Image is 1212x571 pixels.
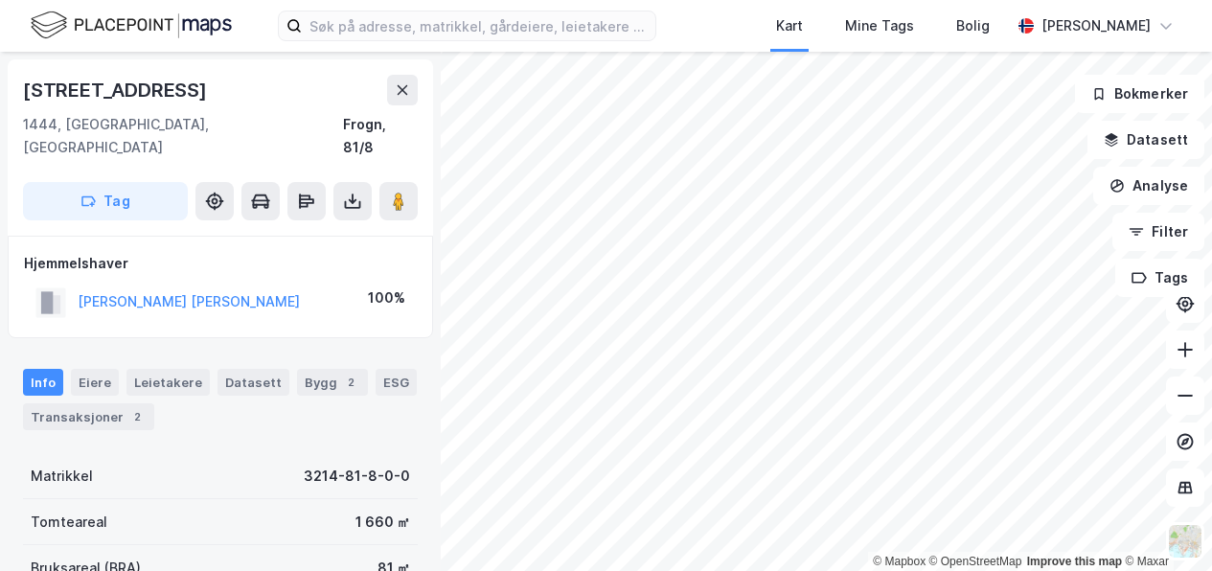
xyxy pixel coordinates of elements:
button: Analyse [1093,167,1204,205]
div: 2 [127,407,147,426]
input: Søk på adresse, matrikkel, gårdeiere, leietakere eller personer [302,11,655,40]
div: Datasett [217,369,289,396]
img: logo.f888ab2527a4732fd821a326f86c7f29.svg [31,9,232,42]
a: Improve this map [1027,555,1122,568]
iframe: Chat Widget [1116,479,1212,571]
div: ESG [376,369,417,396]
div: Kart [776,14,803,37]
div: 1444, [GEOGRAPHIC_DATA], [GEOGRAPHIC_DATA] [23,113,343,159]
a: OpenStreetMap [929,555,1022,568]
div: [STREET_ADDRESS] [23,75,211,105]
a: Mapbox [873,555,926,568]
button: Filter [1112,213,1204,251]
div: Info [23,369,63,396]
div: Tomteareal [31,511,107,534]
div: Bolig [956,14,990,37]
div: Frogn, 81/8 [343,113,418,159]
div: 2 [341,373,360,392]
button: Bokmerker [1075,75,1204,113]
button: Datasett [1087,121,1204,159]
div: 1 660 ㎡ [355,511,410,534]
div: Kontrollprogram for chat [1116,479,1212,571]
div: Mine Tags [845,14,914,37]
div: Matrikkel [31,465,93,488]
button: Tag [23,182,188,220]
div: Transaksjoner [23,403,154,430]
div: [PERSON_NAME] [1041,14,1151,37]
div: Eiere [71,369,119,396]
div: Bygg [297,369,368,396]
button: Tags [1115,259,1204,297]
div: Hjemmelshaver [24,252,417,275]
div: Leietakere [126,369,210,396]
div: 3214-81-8-0-0 [304,465,410,488]
div: 100% [368,286,405,309]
